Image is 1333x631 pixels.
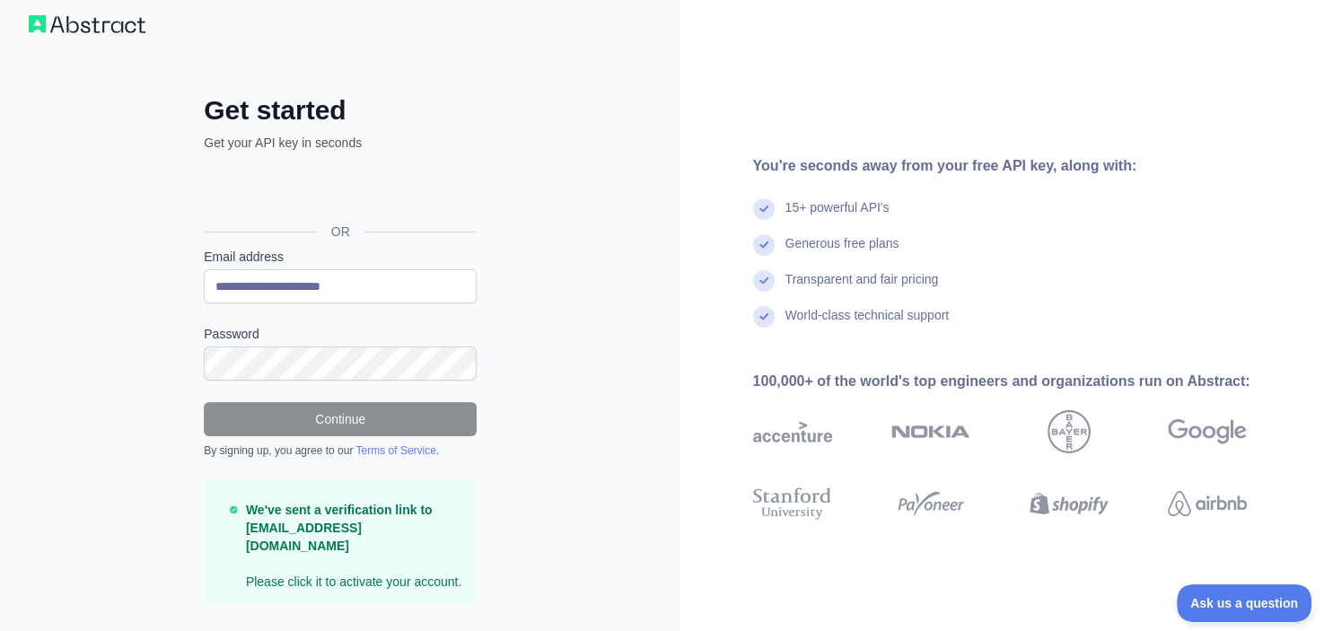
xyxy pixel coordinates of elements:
div: Se connecter avec Google. S'ouvre dans un nouvel onglet. [204,171,473,211]
img: google [1168,410,1247,453]
div: By signing up, you agree to our . [204,443,477,458]
p: Please click it to activate your account. [246,501,462,591]
img: check mark [753,234,775,256]
a: Terms of Service [355,444,435,457]
div: You're seconds away from your free API key, along with: [753,155,1304,177]
img: check mark [753,306,775,328]
img: check mark [753,198,775,220]
img: stanford university [753,484,832,523]
iframe: Bouton "Se connecter avec Google" [195,171,482,211]
strong: We've sent a verification link to [EMAIL_ADDRESS][DOMAIN_NAME] [246,503,433,553]
div: 15+ powerful API's [785,198,890,234]
div: 100,000+ of the world's top engineers and organizations run on Abstract: [753,371,1304,392]
img: check mark [753,270,775,292]
button: Continue [204,402,477,436]
img: bayer [1048,410,1091,453]
div: Transparent and fair pricing [785,270,939,306]
div: Generous free plans [785,234,899,270]
label: Email address [204,248,477,266]
img: nokia [891,410,970,453]
img: Workflow [29,15,145,33]
img: accenture [753,410,832,453]
iframe: Toggle Customer Support [1177,584,1315,622]
img: shopify [1030,484,1109,523]
img: airbnb [1168,484,1247,523]
h2: Get started [204,94,477,127]
img: payoneer [891,484,970,523]
p: Get your API key in seconds [204,134,477,152]
div: World-class technical support [785,306,950,342]
span: OR [317,223,364,241]
label: Password [204,325,477,343]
